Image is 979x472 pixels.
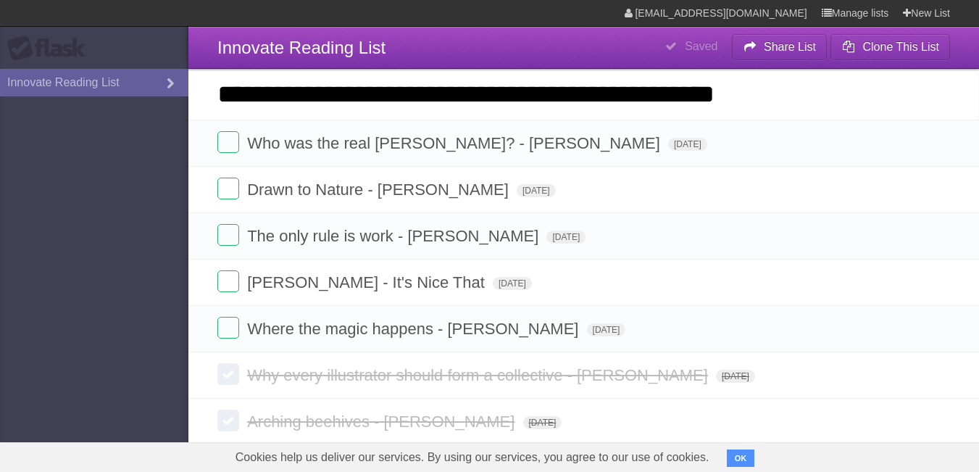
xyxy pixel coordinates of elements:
label: Done [217,178,239,199]
span: [DATE] [493,277,532,290]
div: Flask [7,36,94,62]
span: [DATE] [716,370,755,383]
span: [DATE] [517,184,556,197]
span: Drawn to Nature - [PERSON_NAME] [247,181,512,199]
span: [DATE] [523,416,562,429]
label: Done [217,317,239,339]
b: Saved [685,40,717,52]
label: Done [217,270,239,292]
label: Done [217,224,239,246]
b: Share List [764,41,816,53]
span: Innovate Reading List [217,38,386,57]
label: Done [217,410,239,431]
span: Why every illustrator should form a collective - [PERSON_NAME] [247,366,712,384]
button: Share List [732,34,828,60]
span: Cookies help us deliver our services. By using our services, you agree to our use of cookies. [221,443,724,472]
span: [PERSON_NAME] - It's Nice That [247,273,488,291]
b: Clone This List [862,41,939,53]
span: The only rule is work - [PERSON_NAME] [247,227,542,245]
button: Clone This List [830,34,950,60]
span: Where the magic happens - [PERSON_NAME] [247,320,582,338]
label: Done [217,363,239,385]
span: [DATE] [587,323,626,336]
button: OK [727,450,755,467]
span: [DATE] [546,231,586,244]
span: [DATE] [668,138,707,151]
label: Done [217,131,239,153]
span: Arching beehives - [PERSON_NAME] [247,413,518,431]
span: Who was the real [PERSON_NAME]? - [PERSON_NAME] [247,134,664,152]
